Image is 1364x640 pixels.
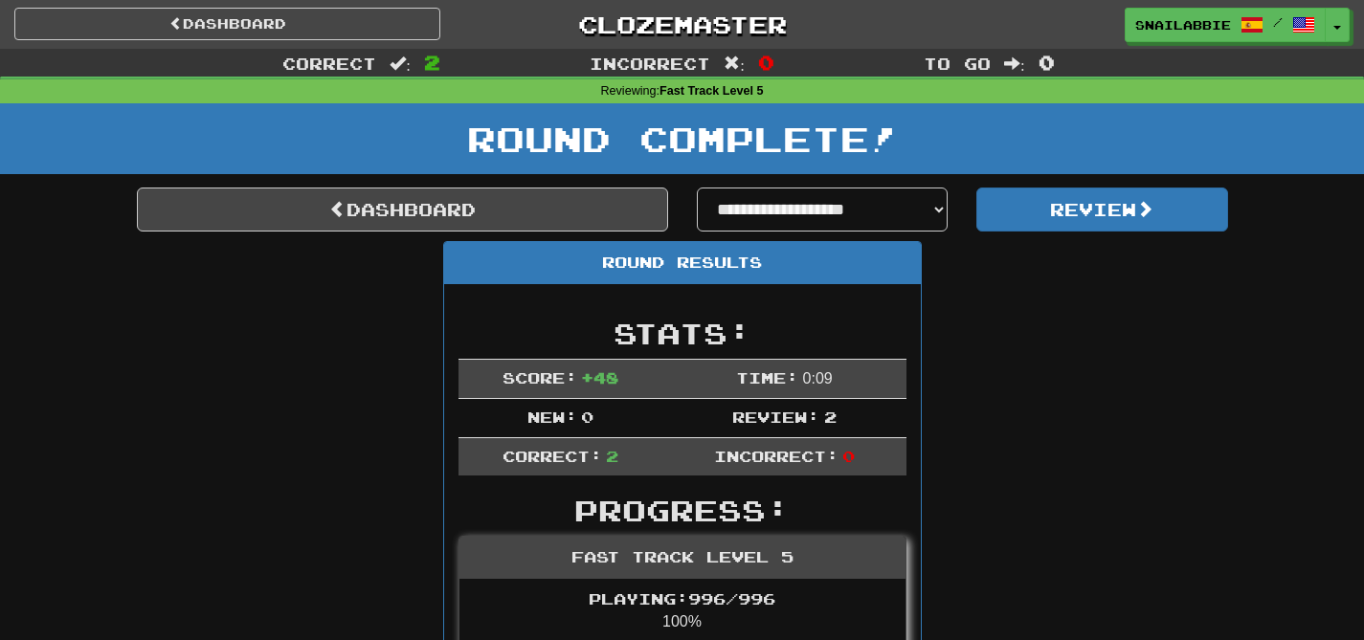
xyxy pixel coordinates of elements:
[7,120,1357,158] h1: Round Complete!
[606,447,618,465] span: 2
[976,188,1228,232] button: Review
[14,8,440,40] a: Dashboard
[459,537,906,579] div: Fast Track Level 5
[527,408,577,426] span: New:
[458,495,906,526] h2: Progress:
[732,408,819,426] span: Review:
[282,54,376,73] span: Correct
[1125,8,1326,42] a: Snailabbie /
[1004,55,1025,72] span: :
[714,447,839,465] span: Incorrect:
[803,370,833,386] span: 0 : 0 9
[1039,51,1055,74] span: 0
[842,447,855,465] span: 0
[724,55,745,72] span: :
[469,8,895,41] a: Clozemaster
[589,589,775,607] span: Playing: 996 / 996
[503,447,602,465] span: Correct:
[758,51,774,74] span: 0
[1135,16,1231,33] span: Snailabbie
[660,84,764,98] strong: Fast Track Level 5
[503,368,577,386] span: Score:
[581,408,593,426] span: 0
[736,368,798,386] span: Time:
[424,51,440,74] span: 2
[581,368,618,386] span: + 48
[390,55,411,72] span: :
[137,188,668,232] a: Dashboard
[824,408,837,426] span: 2
[1273,15,1283,29] span: /
[458,318,906,349] h2: Stats:
[924,54,991,73] span: To go
[444,242,921,284] div: Round Results
[590,54,710,73] span: Incorrect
